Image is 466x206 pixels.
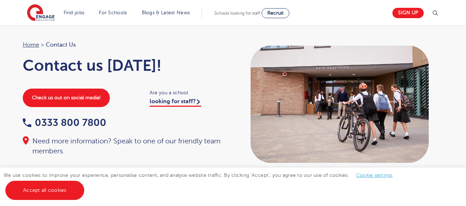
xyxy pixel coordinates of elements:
[23,42,39,48] a: Home
[46,40,76,49] span: Contact Us
[23,57,226,74] h1: Contact us [DATE]!
[4,173,400,193] span: We use cookies to improve your experience, personalise content, and analyse website traffic. By c...
[150,98,201,107] a: looking for staff?
[27,4,55,22] img: Engage Education
[142,10,190,15] a: Blogs & Latest News
[150,89,226,97] span: Are you a school
[41,42,44,48] span: >
[392,8,424,18] a: Sign up
[23,117,106,128] a: 0333 800 7800
[23,89,110,107] a: Check us out on social media!
[99,10,127,15] a: For Schools
[23,136,226,156] div: Need more information? Speak to one of our friendly team members.
[267,10,284,16] span: Recruit
[5,181,84,200] a: Accept all cookies
[262,8,289,18] a: Recruit
[23,40,226,49] nav: breadcrumb
[64,10,85,15] a: Find jobs
[356,173,393,178] a: Cookie settings
[214,11,260,16] span: Schools looking for staff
